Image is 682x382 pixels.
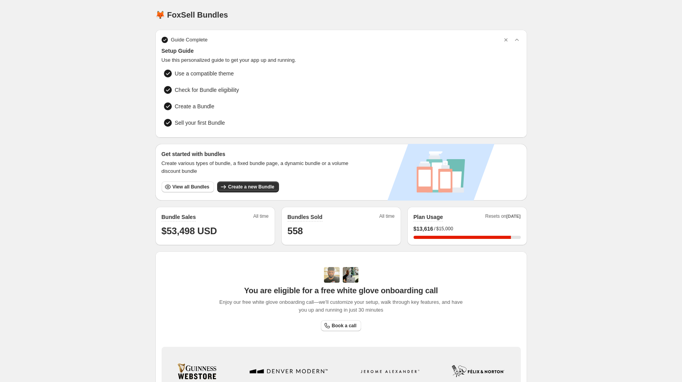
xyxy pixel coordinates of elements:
[288,225,395,237] h1: 558
[414,225,521,233] div: /
[332,323,356,329] span: Book a call
[162,56,521,64] span: Use this personalized guide to get your app up and running.
[321,320,361,331] a: Book a call
[162,225,269,237] h1: $53,498 USD
[217,181,279,192] button: Create a new Bundle
[379,213,394,222] span: All time
[155,10,228,20] h1: 🦊 FoxSell Bundles
[253,213,268,222] span: All time
[506,214,520,219] span: [DATE]
[343,267,358,283] img: Prakhar
[175,102,214,110] span: Create a Bundle
[228,184,274,190] span: Create a new Bundle
[436,226,453,232] span: $15,000
[173,184,209,190] span: View all Bundles
[414,225,434,233] span: $ 13,616
[171,36,208,44] span: Guide Complete
[162,160,356,175] span: Create various types of bundle, a fixed bundle page, a dynamic bundle or a volume discount bundle
[485,213,521,222] span: Resets on
[215,298,467,314] span: Enjoy our free white glove onboarding call—we'll customize your setup, walk through key features,...
[162,181,214,192] button: View all Bundles
[324,267,340,283] img: Adi
[414,213,443,221] h2: Plan Usage
[175,86,239,94] span: Check for Bundle eligibility
[162,47,521,55] span: Setup Guide
[244,286,438,295] span: You are eligible for a free white glove onboarding call
[162,213,196,221] h2: Bundle Sales
[175,70,234,77] span: Use a compatible theme
[288,213,322,221] h2: Bundles Sold
[175,119,225,127] span: Sell your first Bundle
[162,150,356,158] h3: Get started with bundles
